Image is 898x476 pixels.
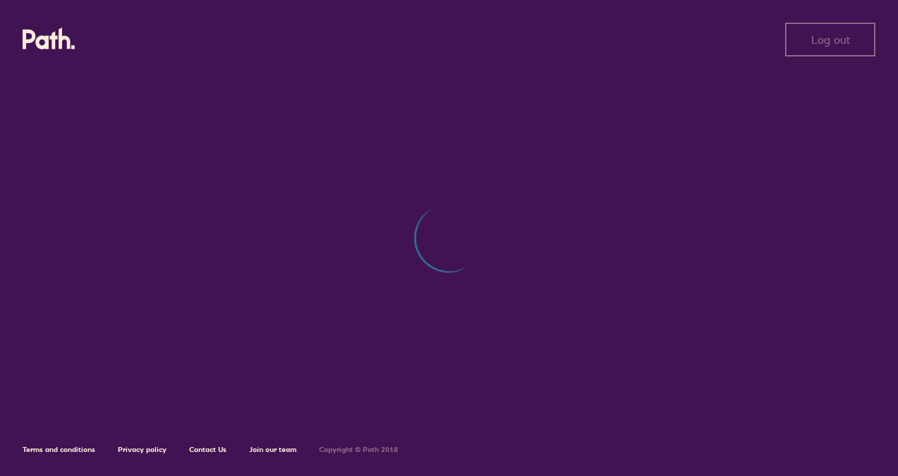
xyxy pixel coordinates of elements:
a: Join our team [249,445,297,454]
span: Log out [811,33,850,46]
a: Contact Us [189,445,227,454]
button: Log out [785,23,875,56]
a: Terms and conditions [23,445,95,454]
a: Privacy policy [118,445,167,454]
h6: Copyright © Path 2018 [319,446,398,454]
